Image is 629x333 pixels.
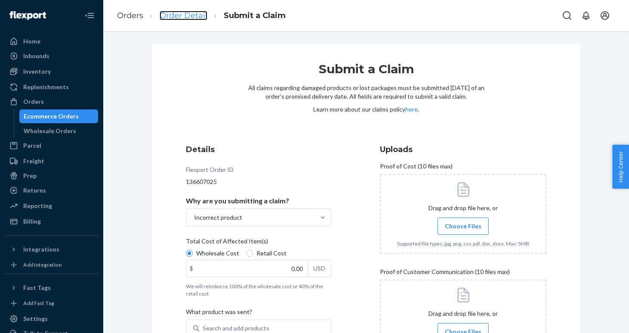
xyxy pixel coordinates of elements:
div: Freight [23,157,44,165]
div: Flexport Order ID [186,165,234,177]
a: Settings [5,312,98,326]
button: Open Search Box [558,7,576,24]
div: Replenishments [23,83,69,91]
a: Order Detail [160,11,207,20]
div: Search and add products [203,324,269,333]
div: Returns [23,186,46,195]
div: Integrations [23,245,59,254]
div: Inventory [23,67,51,76]
span: Wholesale Cost [196,249,239,258]
a: Freight [5,154,98,168]
span: Total Cost of Affected Item(s) [186,237,268,249]
button: Help Center [612,145,629,189]
a: Parcel [5,139,98,152]
div: Billing [23,217,41,226]
div: Fast Tags [23,283,51,292]
div: Inbounds [23,52,49,60]
a: Prep [5,169,98,183]
div: Add Integration [23,261,62,268]
a: Ecommerce Orders [19,109,99,123]
div: Parcel [23,141,41,150]
div: $ [186,260,197,277]
div: Wholesale Orders [24,127,76,135]
a: Reporting [5,199,98,213]
span: Retail Cost [256,249,287,258]
p: We will reimburse 100% of the wholesale cost or 40% of the retail cost [186,283,331,297]
a: Inbounds [5,49,98,63]
div: Reporting [23,202,52,210]
h3: Details [186,144,331,155]
span: Choose Files [445,222,481,230]
div: USD [308,260,330,277]
a: Replenishments [5,80,98,94]
button: Open notifications [577,7,595,24]
span: What product was sent? [186,308,252,320]
input: Wholesale Cost [186,250,193,257]
p: All claims regarding damaged products or lost packages must be submitted [DATE] of an order’s pro... [248,84,484,101]
input: $USD [186,260,308,277]
input: Retail Cost [246,250,253,257]
p: Why are you submitting a claim? [186,196,289,205]
div: 136607025 [186,177,331,186]
a: Orders [117,11,143,20]
span: Proof of Customer Communication (10 files max) [380,268,510,280]
div: Prep [23,171,37,180]
a: Add Integration [5,260,98,270]
ol: breadcrumbs [110,3,293,28]
a: Add Fast Tag [5,298,98,308]
a: here [405,106,418,113]
a: Home [5,34,98,48]
a: Submit a Claim [224,11,286,20]
div: Home [23,37,40,46]
a: Inventory [5,65,98,78]
a: Orders [5,95,98,109]
a: Returns [5,184,98,197]
button: Fast Tags [5,281,98,295]
p: Learn more about our claims policy . [248,105,484,114]
div: Orders [23,97,44,106]
h3: Uploads [380,144,546,155]
img: Flexport logo [9,11,46,20]
div: Ecommerce Orders [24,112,79,121]
div: Settings [23,314,48,323]
a: Billing [5,215,98,228]
h1: Submit a Claim [248,61,484,84]
span: Proof of Cost (10 files max) [380,162,453,174]
div: Add Fast Tag [23,299,54,307]
div: Incorrect product [194,213,242,222]
button: Open account menu [596,7,614,24]
button: Close Navigation [81,7,98,24]
button: Integrations [5,243,98,256]
a: Wholesale Orders [19,124,99,138]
